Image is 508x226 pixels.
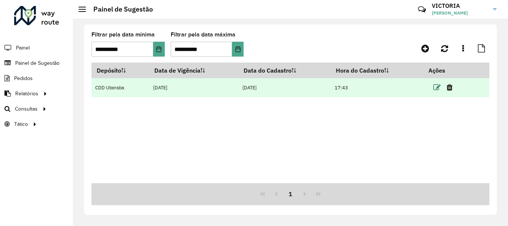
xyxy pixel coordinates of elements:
span: Painel [16,44,30,52]
a: Editar [433,82,441,92]
td: CDD Uberaba [91,78,149,97]
th: Depósito [91,63,149,78]
a: Excluir [447,82,453,92]
span: Painel de Sugestão [15,59,60,67]
span: Pedidos [14,74,33,82]
button: Choose Date [232,42,244,57]
button: Choose Date [153,42,165,57]
label: Filtrar pela data máxima [171,30,235,39]
h3: VICTORIA [432,2,488,9]
th: Hora do Cadastro [331,63,423,78]
th: Data de Vigência [149,63,238,78]
td: 17:43 [331,78,423,97]
td: [DATE] [149,78,238,97]
span: Consultas [15,105,38,113]
span: [PERSON_NAME] [432,10,488,16]
label: Filtrar pela data mínima [91,30,155,39]
th: Ações [424,63,468,78]
h2: Painel de Sugestão [86,5,153,13]
span: Tático [14,120,28,128]
th: Data do Cadastro [239,63,331,78]
span: Relatórios [15,90,38,98]
td: [DATE] [239,78,331,97]
button: 1 [283,187,298,201]
a: Contato Rápido [414,1,430,17]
